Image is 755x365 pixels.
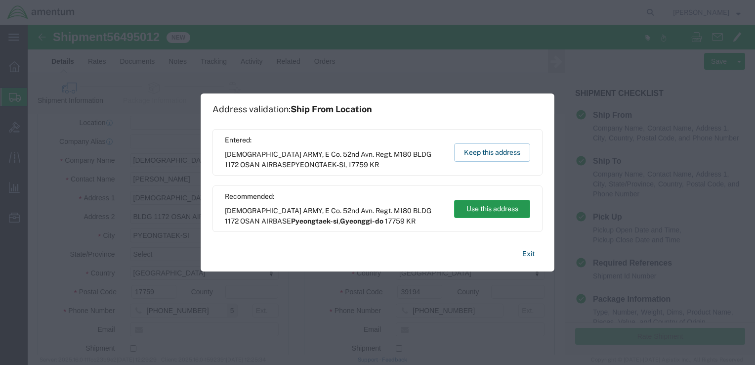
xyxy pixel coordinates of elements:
[225,149,445,170] span: [DEMOGRAPHIC_DATA] ARMY, E Co. 52nd Avn. Regt. M180 BLDG 1172 OSAN AIRBASE ,
[454,200,530,218] button: Use this address
[225,135,445,145] span: Entered:
[291,217,338,225] span: Pyeongtaek-si
[454,143,530,162] button: Keep this address
[385,217,405,225] span: 17759
[225,191,445,202] span: Recommended:
[291,161,345,169] span: PYEONGTAEK-SI
[291,104,372,114] span: Ship From Location
[514,245,543,263] button: Exit
[212,104,372,115] h1: Address validation:
[340,217,383,225] span: Gyeonggi-do
[348,161,368,169] span: 17759
[225,206,445,227] span: [DEMOGRAPHIC_DATA] ARMY, E Co. 52nd Avn. Regt. M180 BLDG 1172 OSAN AIRBASE ,
[406,217,416,225] span: KR
[370,161,379,169] span: KR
